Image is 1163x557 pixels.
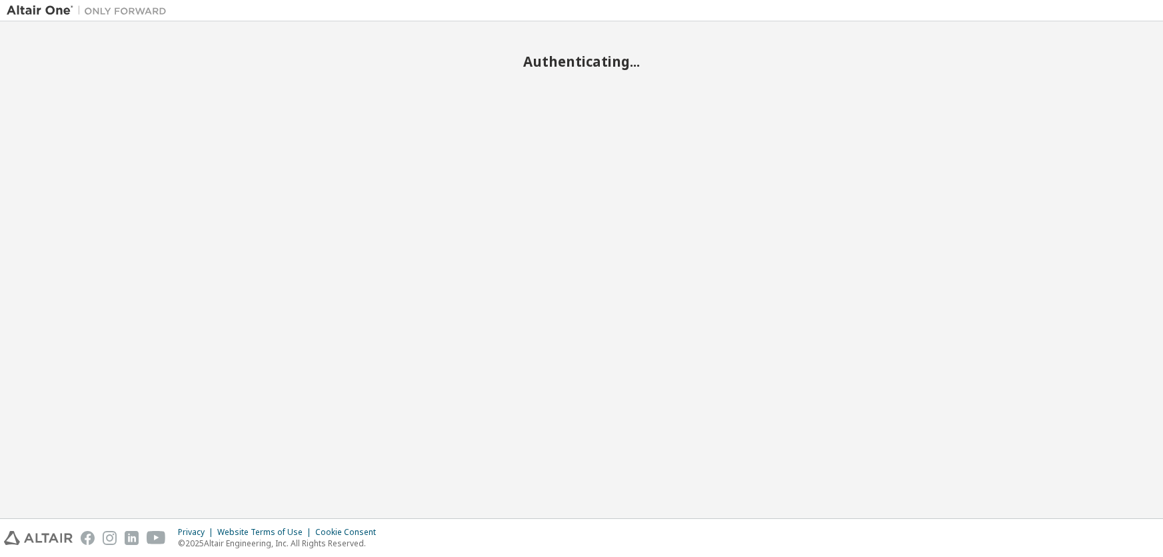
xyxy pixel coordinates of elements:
[125,531,139,545] img: linkedin.svg
[4,531,73,545] img: altair_logo.svg
[217,527,315,538] div: Website Terms of Use
[178,538,384,549] p: © 2025 Altair Engineering, Inc. All Rights Reserved.
[103,531,117,545] img: instagram.svg
[7,4,173,17] img: Altair One
[7,53,1156,70] h2: Authenticating...
[81,531,95,545] img: facebook.svg
[315,527,384,538] div: Cookie Consent
[147,531,166,545] img: youtube.svg
[178,527,217,538] div: Privacy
